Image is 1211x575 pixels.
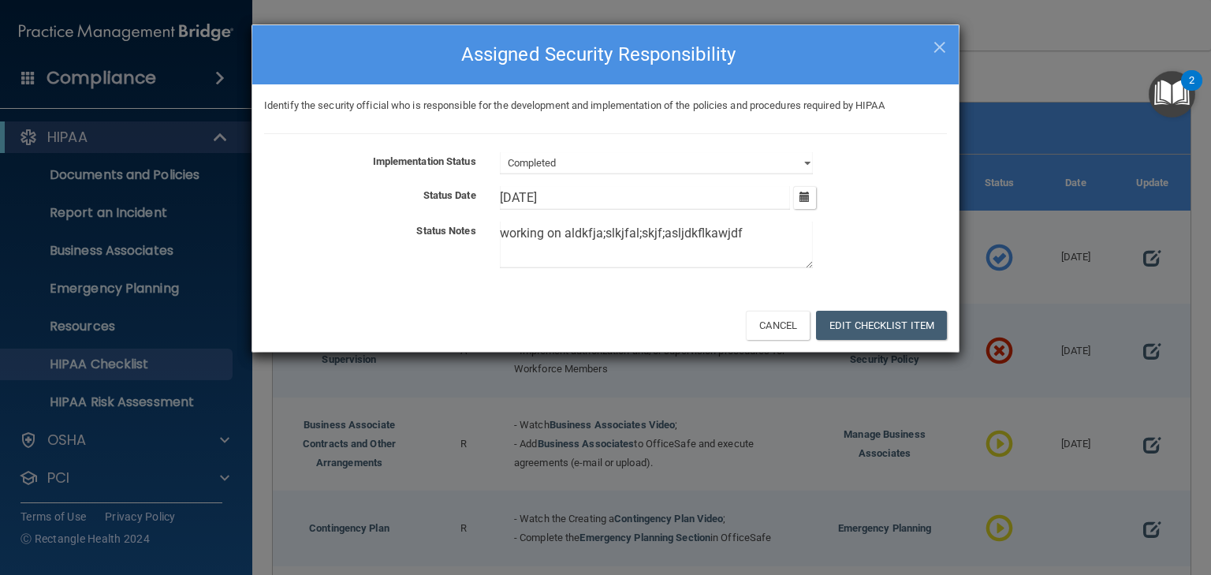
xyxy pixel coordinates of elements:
[816,311,947,340] button: Edit Checklist Item
[373,155,476,167] b: Implementation Status
[416,225,475,237] b: Status Notes
[1189,80,1194,101] div: 2
[933,29,947,61] span: ×
[252,96,959,115] div: Identify the security official who is responsible for the development and implementation of the p...
[423,189,476,201] b: Status Date
[746,311,810,340] button: Cancel
[264,37,947,72] h4: Assigned Security Responsibility
[1149,71,1195,118] button: Open Resource Center, 2 new notifications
